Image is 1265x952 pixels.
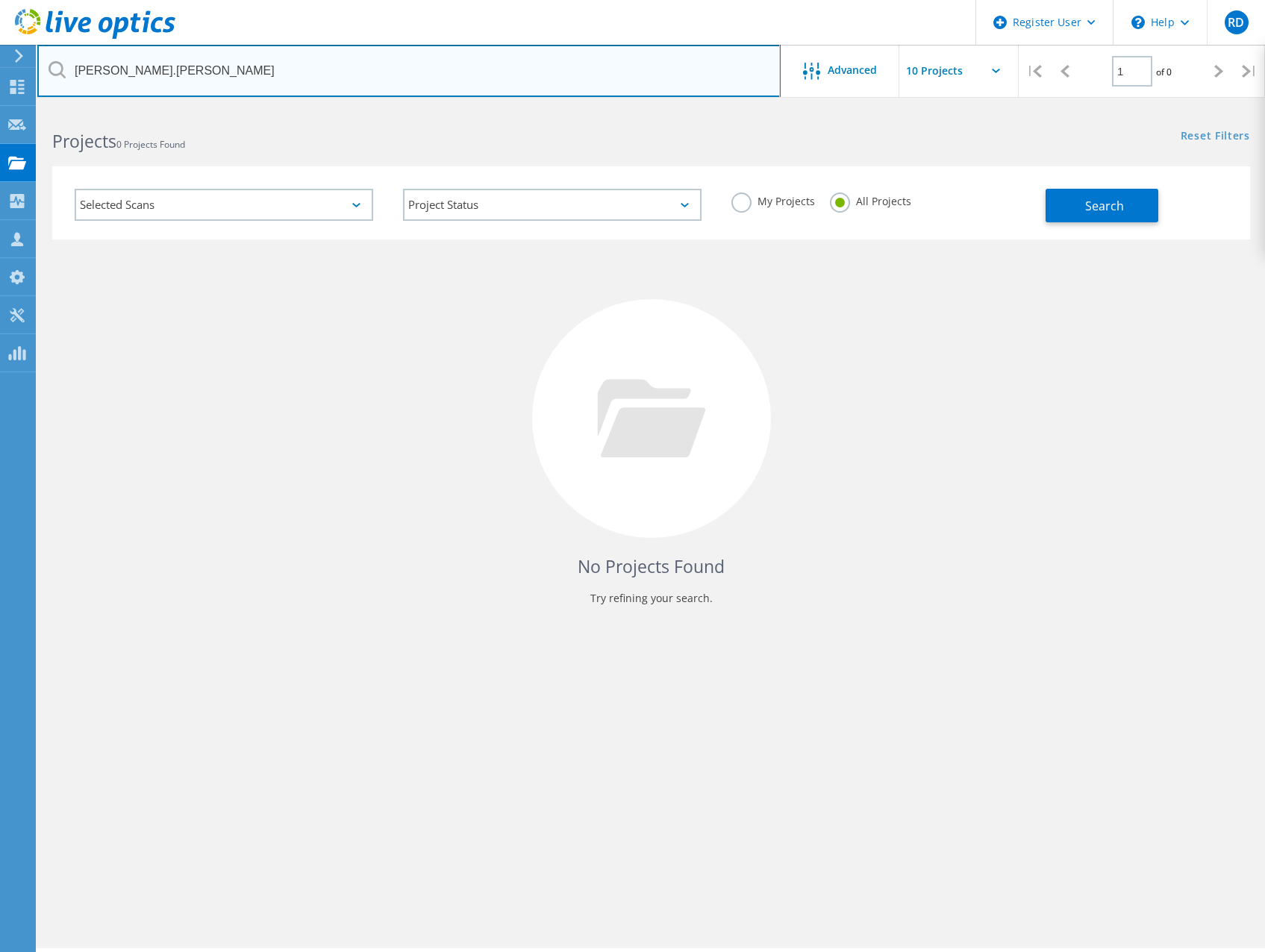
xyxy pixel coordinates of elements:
div: | [1019,45,1049,98]
input: Search projects by name, owner, ID, company, etc [37,45,781,97]
a: Reset Filters [1181,131,1250,143]
label: My Projects [731,192,815,207]
label: All Projects [830,192,911,207]
span: Search [1085,198,1124,214]
span: Advanced [828,65,877,75]
button: Search [1046,189,1158,222]
div: | [1234,45,1265,98]
span: 0 Projects Found [116,138,185,151]
a: Live Optics Dashboard [15,31,175,42]
div: Project Status [403,189,702,221]
p: Try refining your search. [67,586,1235,610]
span: of 0 [1156,66,1172,78]
svg: \n [1131,16,1145,29]
span: RD [1228,16,1244,28]
b: Projects [52,129,116,153]
div: Selected Scans [75,189,373,221]
h4: No Projects Found [67,554,1235,579]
